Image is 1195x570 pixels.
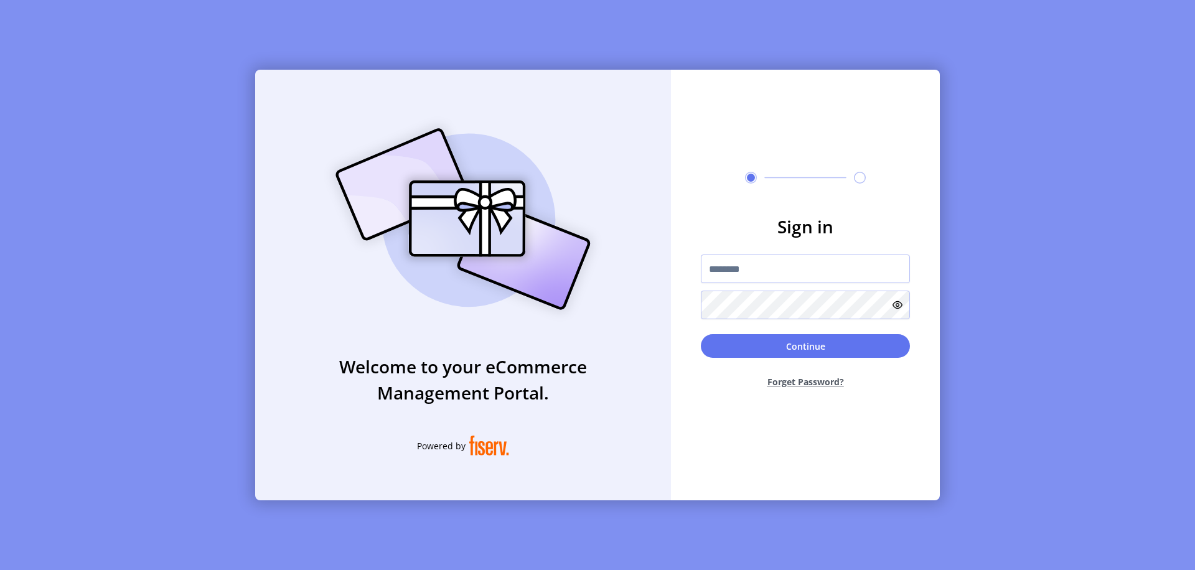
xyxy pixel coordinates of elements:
[255,353,671,406] h3: Welcome to your eCommerce Management Portal.
[701,365,910,398] button: Forget Password?
[417,439,466,452] span: Powered by
[317,114,609,324] img: card_Illustration.svg
[701,213,910,240] h3: Sign in
[701,334,910,358] button: Continue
